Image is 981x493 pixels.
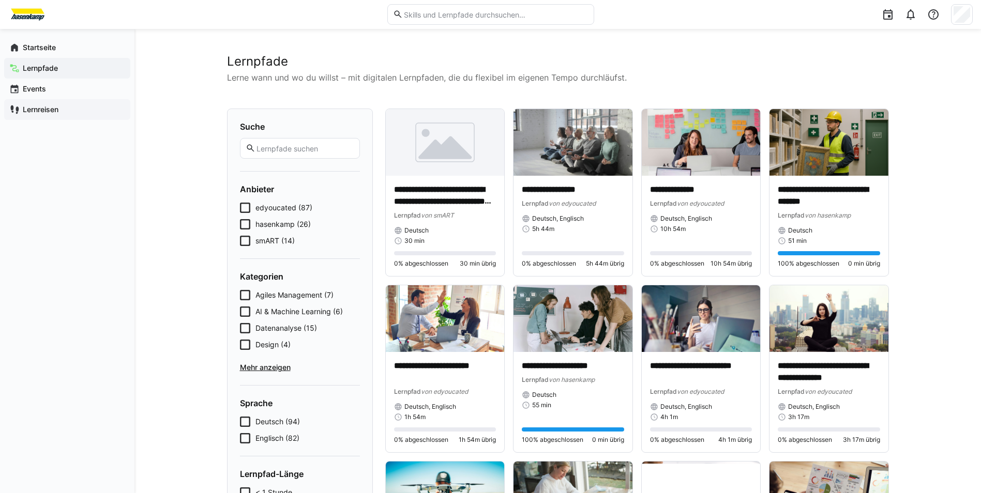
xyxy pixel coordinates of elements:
[650,436,704,444] span: 0% abgeschlossen
[394,436,448,444] span: 0% abgeschlossen
[586,259,624,268] span: 5h 44m übrig
[255,144,354,153] input: Lernpfade suchen
[778,436,832,444] span: 0% abgeschlossen
[240,362,360,373] span: Mehr anzeigen
[255,417,300,427] span: Deutsch (94)
[788,403,840,411] span: Deutsch, Englisch
[514,109,632,176] img: image
[788,413,809,421] span: 3h 17m
[592,436,624,444] span: 0 min übrig
[778,211,805,219] span: Lernpfad
[769,109,888,176] img: image
[660,225,686,233] span: 10h 54m
[549,376,595,383] span: von hasenkamp
[255,236,295,246] span: smART (14)
[522,199,549,207] span: Lernpfad
[778,388,805,395] span: Lernpfad
[660,413,678,421] span: 4h 1m
[255,433,299,443] span: Englisch (82)
[227,54,889,69] h2: Lernpfade
[403,10,588,19] input: Skills und Lernpfade durchsuchen…
[642,109,761,176] img: image
[404,413,426,421] span: 1h 54m
[718,436,752,444] span: 4h 1m übrig
[532,214,584,223] span: Deutsch, Englisch
[805,388,852,395] span: von edyoucated
[677,199,724,207] span: von edyoucated
[522,376,549,383] span: Lernpfad
[421,211,454,219] span: von smART
[650,388,677,395] span: Lernpfad
[805,211,851,219] span: von hasenkamp
[255,306,343,317] span: AI & Machine Learning (6)
[240,398,360,408] h4: Sprache
[255,203,312,213] span: edyoucated (87)
[240,469,360,479] h4: Lernpfad-Länge
[660,214,712,223] span: Deutsch, Englisch
[404,237,425,245] span: 30 min
[788,237,807,245] span: 51 min
[404,403,456,411] span: Deutsch, Englisch
[788,226,812,235] span: Deutsch
[421,388,468,395] span: von edyoucated
[404,226,429,235] span: Deutsch
[650,259,704,268] span: 0% abgeschlossen
[255,219,311,229] span: hasenkamp (26)
[394,211,421,219] span: Lernpfad
[549,199,596,207] span: von edyoucated
[843,436,880,444] span: 3h 17m übrig
[255,340,291,350] span: Design (4)
[459,436,496,444] span: 1h 54m übrig
[240,271,360,282] h4: Kategorien
[711,259,752,268] span: 10h 54m übrig
[386,285,505,352] img: image
[514,285,632,352] img: image
[460,259,496,268] span: 30 min übrig
[255,323,317,333] span: Datenanalyse (15)
[650,199,677,207] span: Lernpfad
[532,391,556,399] span: Deutsch
[240,121,360,132] h4: Suche
[255,290,334,300] span: Agiles Management (7)
[532,401,551,409] span: 55 min
[848,259,880,268] span: 0 min übrig
[227,71,889,84] p: Lerne wann und wo du willst – mit digitalen Lernpfaden, die du flexibel im eigenen Tempo durchläu...
[778,259,839,268] span: 100% abgeschlossen
[394,388,421,395] span: Lernpfad
[642,285,761,352] img: image
[522,436,583,444] span: 100% abgeschlossen
[522,259,576,268] span: 0% abgeschlossen
[386,109,505,176] img: image
[660,403,712,411] span: Deutsch, Englisch
[677,388,724,395] span: von edyoucated
[532,225,554,233] span: 5h 44m
[240,184,360,194] h4: Anbieter
[769,285,888,352] img: image
[394,259,448,268] span: 0% abgeschlossen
